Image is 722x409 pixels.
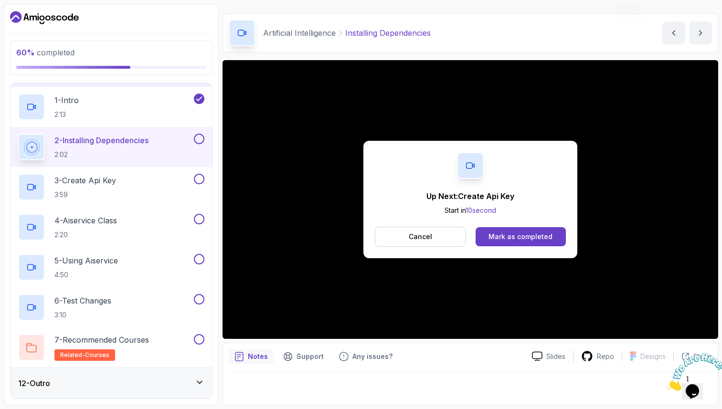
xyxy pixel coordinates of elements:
[546,352,565,361] p: Slides
[426,206,514,215] p: Start in
[409,232,432,241] p: Cancel
[277,349,329,364] button: Support button
[689,21,712,44] button: next content
[18,378,50,389] h3: 12 - Outro
[60,351,109,359] span: related-courses
[54,150,149,159] p: 2:02
[524,351,573,361] a: Slides
[18,214,204,241] button: 4-Aiservice Class2:20
[263,27,336,39] p: Artificial Intelligence
[54,94,79,106] p: 1 - Intro
[297,352,324,361] p: Support
[11,368,212,399] button: 12-Outro
[18,94,204,120] button: 1-Intro2:13
[16,48,74,57] span: completed
[426,190,514,202] p: Up Next: Create Api Key
[229,349,274,364] button: notes button
[333,349,398,364] button: Feedback button
[375,227,466,247] button: Cancel
[54,270,118,280] p: 4:50
[54,110,79,119] p: 2:13
[488,232,552,241] div: Mark as completed
[54,310,111,320] p: 3:10
[54,190,116,199] p: 3:59
[18,334,204,361] button: 7-Recommended Coursesrelated-courses
[18,254,204,281] button: 5-Using Aiservice4:50
[640,352,666,361] p: Designs
[352,352,393,361] p: Any issues?
[54,215,117,226] p: 4 - Aiservice Class
[18,134,204,160] button: 2-Installing Dependencies2:02
[18,174,204,200] button: 3-Create Api Key3:59
[663,349,722,395] iframe: chat widget
[16,48,35,57] span: 60 %
[4,4,8,12] span: 1
[54,230,117,240] p: 2:20
[597,352,614,361] p: Repo
[223,60,718,339] iframe: 2 - Installing Dependencies
[466,206,496,214] span: 10 second
[54,255,118,266] p: 5 - Using Aiservice
[10,10,79,25] a: Dashboard
[476,227,566,246] button: Mark as completed
[54,135,149,146] p: 2 - Installing Dependencies
[248,352,268,361] p: Notes
[345,27,431,39] p: Installing Dependencies
[4,4,63,42] img: Chat attention grabber
[54,175,116,186] p: 3 - Create Api Key
[18,294,204,321] button: 6-Test Changes3:10
[573,350,622,362] a: Repo
[54,334,149,346] p: 7 - Recommended Courses
[662,21,685,44] button: previous content
[54,295,111,306] p: 6 - Test Changes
